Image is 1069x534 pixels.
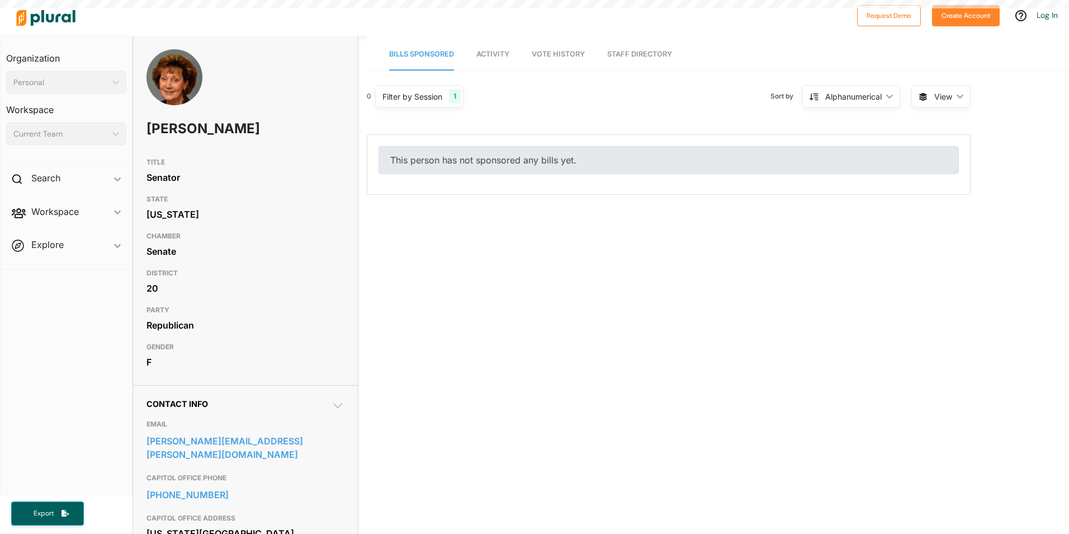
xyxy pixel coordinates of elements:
[382,91,442,102] div: Filter by Session
[6,93,126,118] h3: Workspace
[857,9,921,21] a: Request Demo
[146,156,344,169] h3: TITLE
[146,418,344,431] h3: EMAIL
[532,50,585,58] span: Vote History
[31,172,60,184] h2: Search
[146,49,202,131] img: Headshot of Brenda Dietrich
[146,206,344,223] div: [US_STATE]
[146,354,344,371] div: F
[476,39,509,71] a: Activity
[770,91,802,101] span: Sort by
[367,91,371,101] div: 0
[532,39,585,71] a: Vote History
[13,77,108,88] div: Personal
[13,128,108,140] div: Current Team
[932,5,1000,26] button: Create Account
[857,5,921,26] button: Request Demo
[146,229,344,243] h3: CHAMBER
[6,42,126,67] h3: Organization
[146,512,344,525] h3: CAPITOL OFFICE ADDRESS
[146,303,344,317] h3: PARTY
[146,266,344,280] h3: DISTRICT
[146,280,344,297] div: 20
[146,471,344,485] h3: CAPITOL OFFICE PHONE
[389,50,454,58] span: Bills Sponsored
[146,486,344,503] a: [PHONE_NUMBER]
[146,112,265,146] h1: [PERSON_NAME]
[146,433,344,463] a: [PERSON_NAME][EMAIL_ADDRESS][PERSON_NAME][DOMAIN_NAME]
[26,509,62,518] span: Export
[146,169,344,186] div: Senator
[607,39,672,71] a: Staff Directory
[934,91,952,102] span: View
[449,89,461,104] div: 1
[825,91,882,102] div: Alphanumerical
[389,39,454,71] a: Bills Sponsored
[379,146,959,174] div: This person has not sponsored any bills yet.
[1037,10,1058,20] a: Log In
[146,399,208,409] span: Contact Info
[146,340,344,354] h3: GENDER
[932,9,1000,21] a: Create Account
[146,317,344,334] div: Republican
[146,243,344,260] div: Senate
[11,502,84,526] button: Export
[476,50,509,58] span: Activity
[146,193,344,206] h3: STATE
